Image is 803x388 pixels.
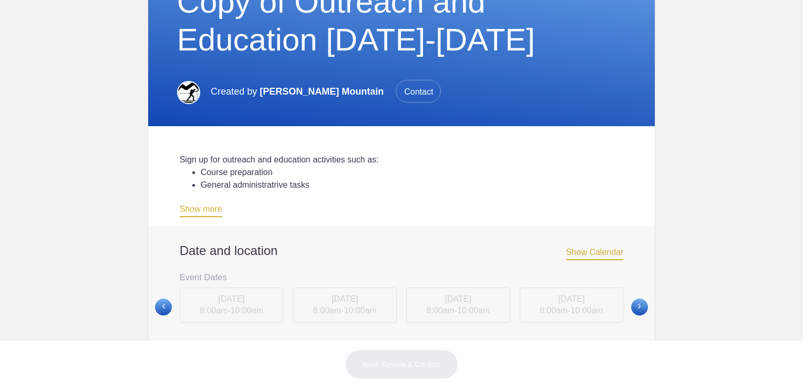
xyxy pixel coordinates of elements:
li: General administratrive tasks [201,179,624,191]
h2: Date and location [180,243,624,259]
p: Created by [211,80,441,103]
a: Show more [180,205,222,217]
li: Course preparation [201,166,624,179]
button: Next: Review & Confirm [345,350,458,379]
span: Contact [396,80,441,103]
span: [PERSON_NAME] Mountain [260,86,384,97]
li: Day-of instruction [201,191,624,204]
span: Show Calendar [566,248,623,260]
div: Sign up for outreach and education activities such as: [180,154,624,166]
h3: Event Dates [180,269,624,285]
img: Bmnsp [177,81,200,104]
